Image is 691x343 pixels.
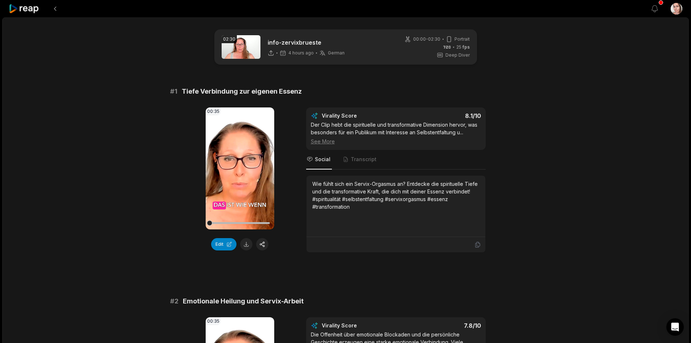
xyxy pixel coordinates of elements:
[322,112,400,119] div: Virality Score
[403,322,481,329] div: 7.8 /10
[182,86,302,97] span: Tiefe Verbindung zur eigenen Essenz
[666,318,684,336] div: Open Intercom Messenger
[206,107,274,229] video: Your browser does not support mp4 format.
[183,296,304,306] span: Emotionale Heilung und Servix-Arbeit
[222,35,237,43] div: 02:30
[170,296,178,306] span: # 2
[268,38,345,47] p: info-zervixbrueste
[315,156,330,163] span: Social
[311,121,481,145] div: Der Clip hebt die spirituelle und transformative Dimension hervor, was besonders für ein Publikum...
[455,36,470,42] span: Portrait
[462,44,470,50] span: fps
[413,36,440,42] span: 00:00 - 02:30
[211,238,236,250] button: Edit
[170,86,177,97] span: # 1
[288,50,314,56] span: 4 hours ago
[445,52,470,58] span: Deep Diver
[306,150,486,170] nav: Tabs
[328,50,345,56] span: German
[456,44,470,50] span: 25
[351,156,377,163] span: Transcript
[322,322,400,329] div: Virality Score
[312,180,480,211] div: Wie fühlt sich ein Servix-Orgasmus an? Entdecke die spirituelle Tiefe und die transformative Kraf...
[403,112,481,119] div: 8.1 /10
[311,138,481,145] div: See More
